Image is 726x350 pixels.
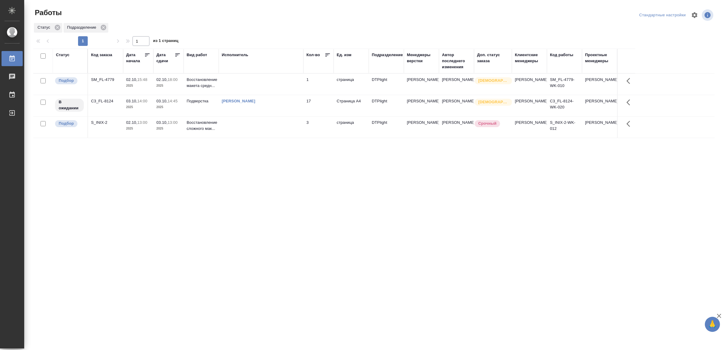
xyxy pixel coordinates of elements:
p: Срочный [478,120,496,127]
div: Дата сдачи [156,52,175,64]
div: Подразделение [64,23,108,33]
p: Подразделение [67,24,98,31]
td: [PERSON_NAME] [439,95,474,116]
p: [DEMOGRAPHIC_DATA] [478,99,509,105]
p: Подбор [59,78,74,84]
td: [PERSON_NAME] [582,117,617,138]
td: 3 [303,117,334,138]
div: Код заказа [91,52,112,58]
p: 18:00 [168,77,178,82]
p: [PERSON_NAME] [407,120,436,126]
div: Проектные менеджеры [585,52,614,64]
td: S_INIX-2-WK-012 [547,117,582,138]
td: Страница А4 [334,95,369,116]
div: Автор последнего изменения [442,52,471,70]
p: [PERSON_NAME] [407,98,436,104]
p: [DEMOGRAPHIC_DATA] [478,78,509,84]
td: C3_FL-8124-WK-020 [547,95,582,116]
td: 17 [303,95,334,116]
td: 1 [303,74,334,95]
span: Настроить таблицу [687,8,702,22]
div: Можно подбирать исполнителей [54,120,84,128]
p: 14:45 [168,99,178,103]
td: страница [334,74,369,95]
td: [PERSON_NAME] [512,117,547,138]
td: [PERSON_NAME] [439,74,474,95]
div: SM_FL-4779 [91,77,120,83]
td: [PERSON_NAME] [439,117,474,138]
p: [PERSON_NAME] [407,77,436,83]
p: Восстановление сложного мак... [187,120,216,132]
p: Восстановление макета средн... [187,77,216,89]
div: Статус [56,52,70,58]
p: 03.10, [156,120,168,125]
div: Менеджеры верстки [407,52,436,64]
div: Статус [34,23,62,33]
td: [PERSON_NAME] [512,74,547,95]
button: Здесь прячутся важные кнопки [623,95,637,110]
td: [PERSON_NAME] [512,95,547,116]
div: Клиентские менеджеры [515,52,544,64]
div: Ед. изм [337,52,352,58]
button: Здесь прячутся важные кнопки [623,74,637,88]
p: 02.10, [156,77,168,82]
p: Статус [38,24,52,31]
div: S_INIX-2 [91,120,120,126]
p: 2025 [126,104,150,110]
td: DTPlight [369,117,404,138]
p: 13:00 [168,120,178,125]
p: 02.10, [126,120,137,125]
span: Работы [33,8,62,18]
div: Можно подбирать исполнителей [54,77,84,85]
td: DTPlight [369,95,404,116]
td: страница [334,117,369,138]
p: 14:00 [137,99,147,103]
div: Вид работ [187,52,207,58]
div: split button [638,11,687,20]
div: Дата начала [126,52,144,64]
p: 2025 [156,83,181,89]
p: В ожидании [59,99,80,111]
p: 03.10, [126,99,137,103]
div: Исполнитель [222,52,248,58]
div: Доп. статус заказа [477,52,509,64]
div: Подразделение [372,52,403,58]
p: 2025 [126,83,150,89]
p: 02.10, [126,77,137,82]
td: SM_FL-4779-WK-010 [547,74,582,95]
button: 🙏 [705,317,720,332]
p: 2025 [156,126,181,132]
span: Посмотреть информацию [702,9,715,21]
td: [PERSON_NAME] [582,95,617,116]
p: Подбор [59,120,74,127]
div: Кол-во [306,52,320,58]
span: из 1 страниц [153,37,178,46]
p: 03.10, [156,99,168,103]
p: 15:48 [137,77,147,82]
button: Здесь прячутся важные кнопки [623,117,637,131]
div: C3_FL-8124 [91,98,120,104]
td: [PERSON_NAME] [582,74,617,95]
span: 🙏 [707,318,718,331]
p: Подверстка [187,98,216,104]
div: Исполнитель назначен, приступать к работе пока рано [54,98,84,112]
div: Код работы [550,52,573,58]
p: 2025 [126,126,150,132]
a: [PERSON_NAME] [222,99,255,103]
p: 2025 [156,104,181,110]
p: 13:00 [137,120,147,125]
td: DTPlight [369,74,404,95]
